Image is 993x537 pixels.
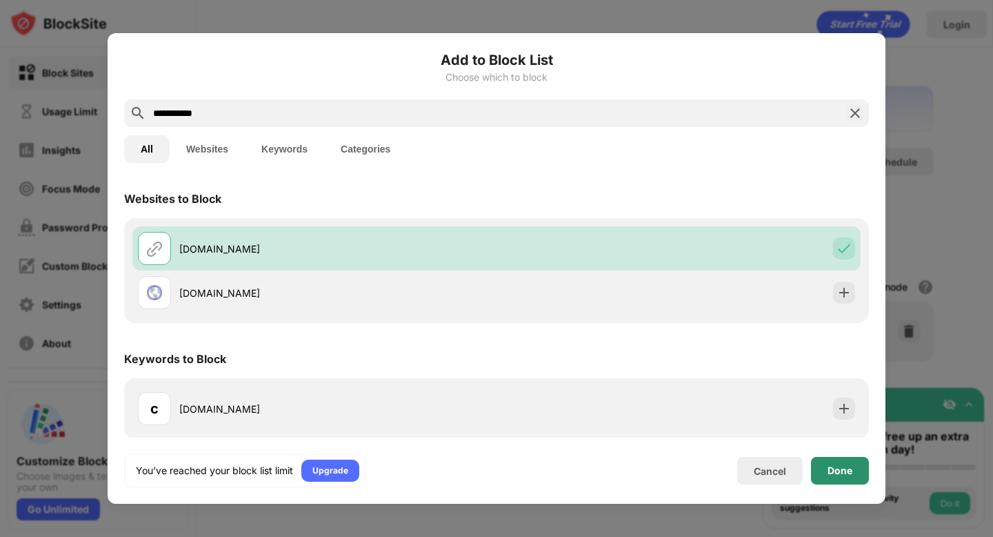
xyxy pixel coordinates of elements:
button: Keywords [245,135,324,163]
div: You’ve reached your block list limit [136,464,293,478]
div: Websites to Block [124,192,221,206]
div: Done [827,465,852,476]
div: Cancel [754,465,786,477]
button: Categories [324,135,407,163]
h6: Add to Block List [124,50,869,70]
img: url.svg [146,240,163,257]
div: Keywords to Block [124,352,226,366]
div: Upgrade [312,464,348,478]
div: c [150,398,159,419]
button: All [124,135,170,163]
div: [DOMAIN_NAME] [179,402,496,416]
button: Websites [170,135,245,163]
img: favicons [146,284,163,301]
div: [DOMAIN_NAME] [179,242,496,256]
img: search-close [847,105,863,121]
div: Choose which to block [124,72,869,83]
img: search.svg [130,105,146,121]
div: [DOMAIN_NAME] [179,286,496,300]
